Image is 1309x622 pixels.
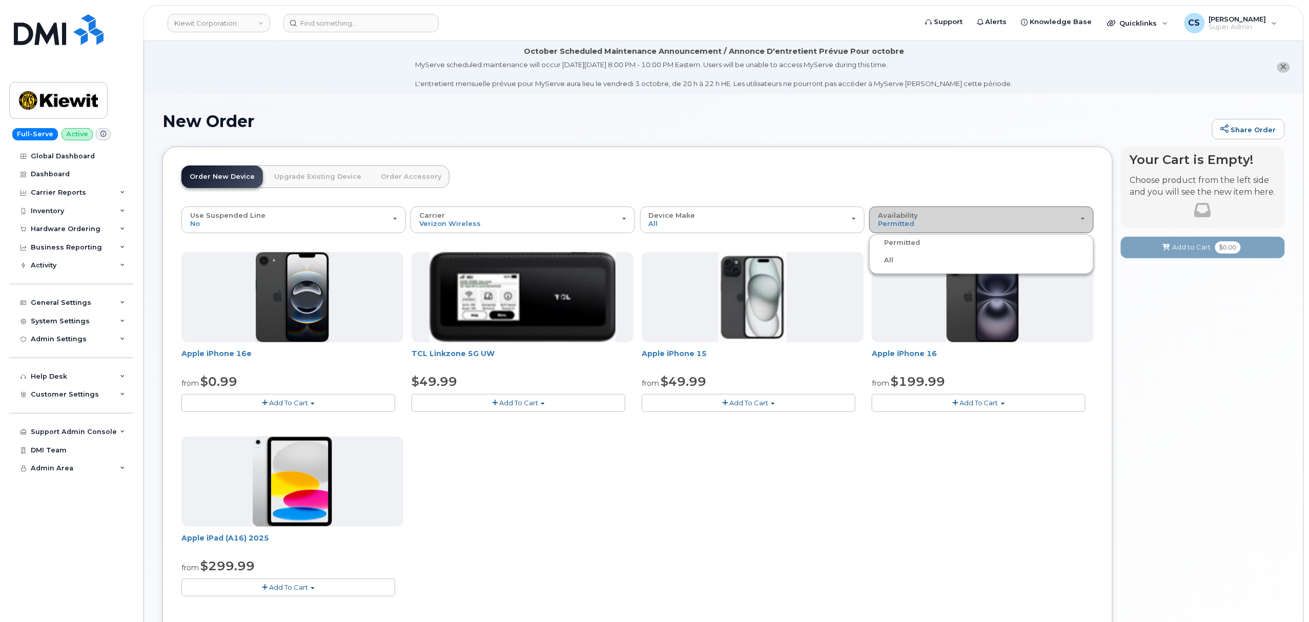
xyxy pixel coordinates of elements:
[640,206,865,233] button: Device Make All
[947,252,1019,342] img: iphone_16_plus.png
[181,348,403,369] div: Apple iPhone 16e
[869,206,1094,233] button: Availability Permitted
[269,583,308,591] span: Add To Cart
[266,165,370,188] a: Upgrade Existing Device
[729,399,768,407] span: Add To Cart
[416,60,1013,89] div: MyServe scheduled maintenance will occur [DATE][DATE] 8:00 PM - 10:00 PM Eastern. Users will be u...
[190,211,265,219] span: Use Suspended Line
[253,437,332,527] img: ipad_11.png
[872,349,937,358] a: Apple iPhone 16
[642,349,707,358] a: Apple iPhone 15
[200,558,255,573] span: $299.99
[181,578,395,596] button: Add To Cart
[181,533,269,543] a: Apple iPad (A16) 2025
[419,219,481,227] span: Verizon Wireless
[872,379,889,388] small: from
[256,252,330,342] img: iphone16e.png
[200,374,237,389] span: $0.99
[872,254,893,266] label: All
[872,237,920,249] label: Permitted
[872,394,1086,412] button: Add To Cart
[1212,119,1285,139] a: Share Order
[412,394,625,412] button: Add To Cart
[190,219,200,227] span: No
[412,349,495,358] a: TCL Linkzone 5G UW
[181,379,199,388] small: from
[959,399,998,407] span: Add To Cart
[524,46,904,57] div: October Scheduled Maintenance Announcement / Annonce D'entretient Prévue Pour octobre
[1130,175,1276,198] p: Choose product from the left side and you will see the new item here.
[661,374,706,389] span: $49.99
[649,211,696,219] span: Device Make
[181,165,263,188] a: Order New Device
[373,165,449,188] a: Order Accessory
[878,219,914,227] span: Permitted
[1215,241,1241,254] span: $0.00
[872,348,1094,369] div: Apple iPhone 16
[412,348,633,369] div: TCL Linkzone 5G UW
[181,533,403,553] div: Apple iPad (A16) 2025
[649,219,658,227] span: All
[642,394,855,412] button: Add To Cart
[181,206,406,233] button: Use Suspended Line No
[419,211,445,219] span: Carrier
[412,374,457,389] span: $49.99
[181,563,199,572] small: from
[181,394,395,412] button: Add To Cart
[642,379,659,388] small: from
[1130,153,1276,167] h4: Your Cart is Empty!
[719,252,787,342] img: iphone15.jpg
[1264,577,1301,614] iframe: Messenger Launcher
[642,348,864,369] div: Apple iPhone 15
[1277,62,1290,73] button: close notification
[162,112,1207,130] h1: New Order
[1121,237,1285,258] button: Add to Cart $0.00
[429,252,616,342] img: linkzone5g.png
[269,399,308,407] span: Add To Cart
[891,374,945,389] span: $199.99
[499,399,538,407] span: Add To Cart
[181,349,252,358] a: Apple iPhone 16e
[411,206,635,233] button: Carrier Verizon Wireless
[878,211,918,219] span: Availability
[1173,242,1211,252] span: Add to Cart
